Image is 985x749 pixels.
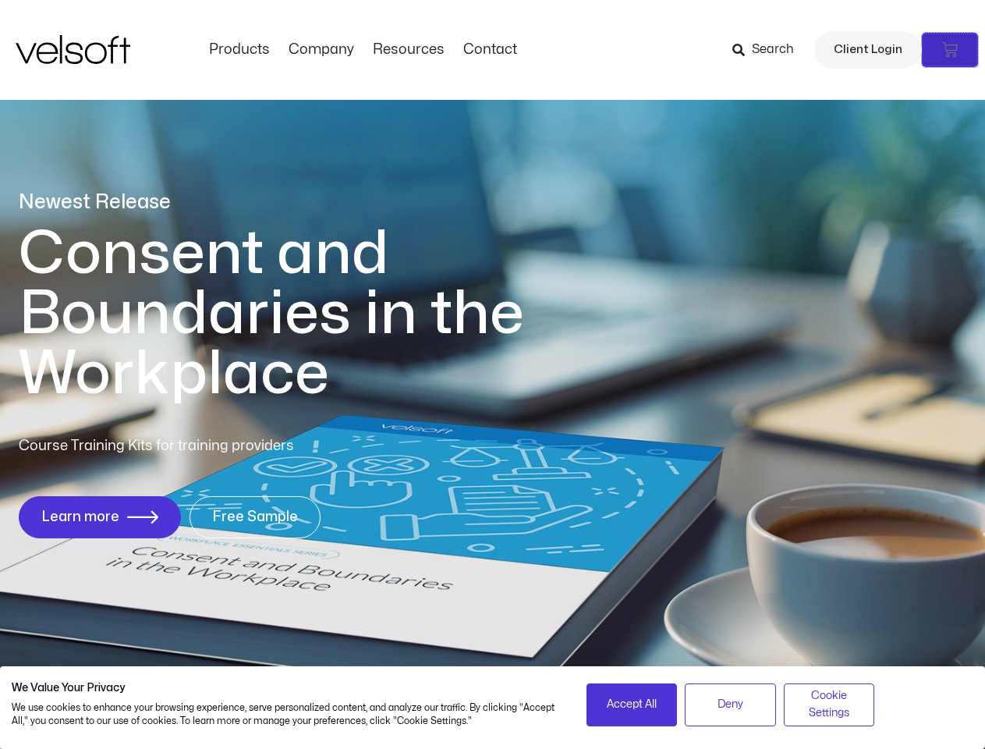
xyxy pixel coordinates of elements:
a: ResourcesMenu Toggle [363,41,454,59]
h1: Consent and Boundaries in the Workplace [19,224,588,404]
img: Velsoft Training Materials [16,35,130,64]
a: Learn more [19,496,181,538]
span: Accept All [607,696,657,713]
p: Course Training Kits for training providers [19,435,407,457]
span: Free Sample [212,509,298,525]
h2: We Value Your Privacy [12,681,563,695]
button: Deny all cookies [685,683,776,726]
span: Deny [717,696,743,713]
a: Client Login [814,31,922,69]
span: Search [752,40,794,60]
button: Accept all cookies [586,683,678,726]
span: Client Login [834,40,902,60]
p: We use cookies to enhance your browsing experience, serve personalized content, and analyze our t... [12,701,563,728]
span: Cookie Settings [794,687,865,722]
button: Adjust cookie preferences [784,683,875,726]
a: Free Sample [190,496,321,538]
a: CompanyMenu Toggle [279,41,363,59]
nav: Menu [200,41,526,59]
p: Newest Release [19,189,588,216]
a: Search [732,37,805,63]
span: Learn more [41,509,119,525]
a: ContactMenu Toggle [454,41,526,59]
a: ProductsMenu Toggle [200,41,279,59]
